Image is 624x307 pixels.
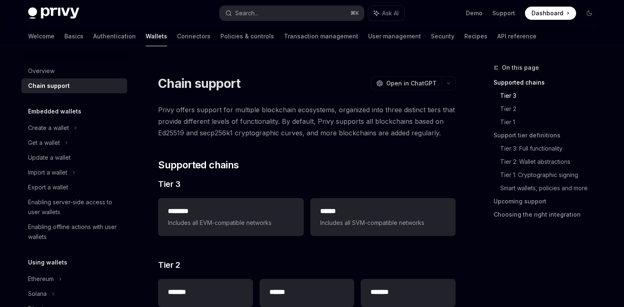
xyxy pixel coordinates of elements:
button: Toggle dark mode [583,7,596,20]
a: Upcoming support [494,195,603,208]
a: Tier 3 [500,89,603,102]
div: Overview [28,66,54,76]
span: Dashboard [532,9,563,17]
a: Transaction management [284,26,358,46]
a: Authentication [93,26,136,46]
a: User management [368,26,421,46]
a: Tier 1 [500,116,603,129]
span: Supported chains [158,158,239,172]
a: Tier 1: Cryptographic signing [500,168,603,182]
a: Overview [21,64,127,78]
span: Tier 2 [158,259,180,271]
a: Security [431,26,454,46]
div: Enabling offline actions with user wallets [28,222,122,242]
a: Update a wallet [21,150,127,165]
div: Update a wallet [28,153,71,163]
span: Includes all SVM-compatible networks [320,218,446,228]
span: ⌘ K [350,10,359,17]
a: Choosing the right integration [494,208,603,221]
span: Open in ChatGPT [386,79,437,87]
a: Recipes [464,26,487,46]
a: Wallets [146,26,167,46]
a: **** *Includes all SVM-compatible networks [310,198,456,236]
div: Solana [28,289,47,299]
div: Create a wallet [28,123,69,133]
a: Support [492,9,515,17]
h1: Chain support [158,76,240,91]
a: Export a wallet [21,180,127,195]
a: Policies & controls [220,26,274,46]
button: Search...⌘K [220,6,364,21]
span: On this page [502,63,539,73]
h5: Embedded wallets [28,106,81,116]
a: Dashboard [525,7,576,20]
a: Support tier definitions [494,129,603,142]
a: Connectors [177,26,210,46]
a: Supported chains [494,76,603,89]
a: API reference [497,26,537,46]
a: Tier 2: Wallet abstractions [500,155,603,168]
button: Ask AI [368,6,404,21]
h5: Using wallets [28,257,67,267]
a: Chain support [21,78,127,93]
a: Enabling offline actions with user wallets [21,220,127,244]
div: Get a wallet [28,138,60,148]
a: **** ***Includes all EVM-compatible networks [158,198,303,236]
a: Demo [466,9,482,17]
a: Tier 2 [500,102,603,116]
a: Smart wallets, policies and more [500,182,603,195]
span: Includes all EVM-compatible networks [168,218,293,228]
div: Search... [235,8,258,18]
span: Tier 3 [158,178,180,190]
a: Basics [64,26,83,46]
span: Ask AI [382,9,399,17]
a: Enabling server-side access to user wallets [21,195,127,220]
a: Tier 3: Full functionality [500,142,603,155]
a: Welcome [28,26,54,46]
span: Privy offers support for multiple blockchain ecosystems, organized into three distinct tiers that... [158,104,456,139]
div: Chain support [28,81,70,91]
div: Ethereum [28,274,54,284]
div: Import a wallet [28,168,67,177]
div: Enabling server-side access to user wallets [28,197,122,217]
img: dark logo [28,7,79,19]
button: Open in ChatGPT [371,76,442,90]
div: Export a wallet [28,182,68,192]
